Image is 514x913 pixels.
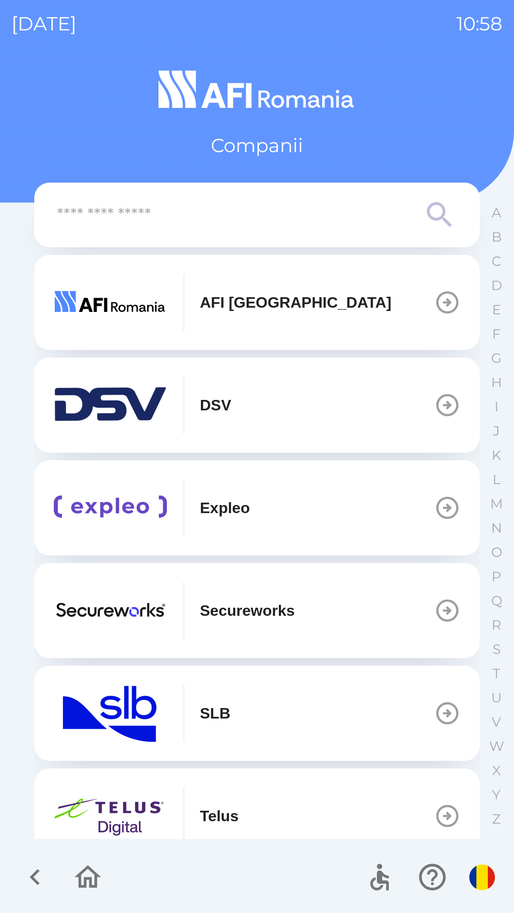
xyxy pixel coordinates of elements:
button: H [484,370,508,395]
button: X [484,758,508,783]
p: E [492,301,501,318]
p: [DATE] [11,10,77,38]
img: Logo [34,67,480,112]
button: J [484,419,508,443]
button: U [484,686,508,710]
img: 03755b6d-6944-4efa-bf23-0453712930be.png [53,685,168,742]
p: G [491,350,502,367]
button: V [484,710,508,734]
img: 10e83967-b993-470b-b22e-7c33373d2a4b.png [53,479,168,536]
button: C [484,249,508,273]
p: H [491,374,502,391]
button: Y [484,783,508,807]
button: E [484,298,508,322]
p: X [492,762,501,779]
button: R [484,613,508,637]
img: 75f52d2f-686a-4e6a-90e2-4b12f5eeffd1.png [53,274,168,331]
button: Telus [34,768,480,864]
p: L [493,471,500,488]
button: Z [484,807,508,831]
p: N [491,520,502,536]
p: S [493,641,501,658]
p: P [492,568,501,585]
img: 20972833-2f7f-4d36-99fe-9acaa80a170c.png [53,582,168,639]
button: M [484,492,508,516]
p: K [492,447,501,464]
button: Q [484,589,508,613]
img: 82bcf90f-76b5-4898-8699-c9a77ab99bdf.png [53,787,168,845]
p: Q [491,592,502,609]
p: O [491,544,502,561]
p: M [490,495,503,512]
p: Secureworks [200,599,295,622]
button: I [484,395,508,419]
button: P [484,564,508,589]
p: SLB [200,702,230,725]
p: J [493,423,500,439]
button: Expleo [34,460,480,555]
p: A [492,204,501,221]
button: K [484,443,508,467]
p: U [491,690,502,706]
p: DSV [200,394,231,417]
button: SLB [34,666,480,761]
p: Z [492,811,501,827]
p: F [492,326,501,342]
p: B [492,229,502,245]
img: b802f91f-0631-48a4-8d21-27dd426beae4.png [53,377,168,434]
p: Expleo [200,496,250,519]
button: W [484,734,508,758]
p: Companii [211,131,303,160]
p: AFI [GEOGRAPHIC_DATA] [200,291,391,314]
p: D [491,277,502,294]
p: R [492,617,501,633]
img: ro flag [469,864,495,890]
button: F [484,322,508,346]
p: Y [492,787,501,803]
button: L [484,467,508,492]
button: D [484,273,508,298]
button: A [484,201,508,225]
button: S [484,637,508,661]
p: V [492,714,501,730]
button: B [484,225,508,249]
p: I [494,398,498,415]
p: T [493,665,500,682]
button: G [484,346,508,370]
p: W [489,738,504,755]
button: Secureworks [34,563,480,658]
p: C [492,253,501,270]
button: T [484,661,508,686]
button: DSV [34,358,480,453]
button: AFI [GEOGRAPHIC_DATA] [34,255,480,350]
p: Telus [200,805,238,827]
p: 10:58 [456,10,503,38]
button: O [484,540,508,564]
button: N [484,516,508,540]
